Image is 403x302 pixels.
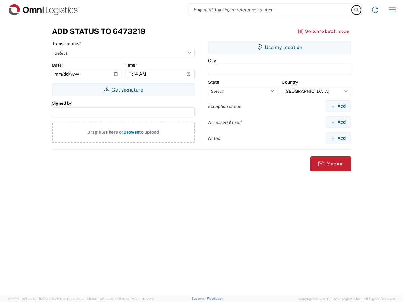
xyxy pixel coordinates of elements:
span: Browse [123,130,139,135]
span: Drag files here or [87,130,123,135]
span: Copyright © [DATE]-[DATE] Agistix Inc., All Rights Reserved [298,296,395,302]
button: Use my location [208,41,351,53]
label: Date [52,62,64,68]
h3: Add Status to 6473219 [52,27,145,36]
input: Shipment, tracking or reference number [189,4,352,16]
a: Support [191,297,207,300]
button: Add [326,100,351,112]
label: State [208,79,219,85]
label: Exception status [208,103,241,109]
span: [DATE] 11:54:36 [59,297,84,301]
span: Client: 2025.16.0-b4dc8a9 [87,297,154,301]
button: Add [326,132,351,144]
label: Time [126,62,137,68]
label: Country [282,79,298,85]
label: Notes [208,136,220,141]
label: Transit status [52,41,81,47]
button: Switch to batch mode [298,26,349,36]
span: [DATE] 11:37:47 [129,297,154,301]
button: Add [326,116,351,128]
label: City [208,58,216,64]
span: Server: 2025.16.0-21b0bc45e7b [8,297,84,301]
button: Submit [310,156,351,171]
label: Signed by [52,100,72,106]
button: Get signature [52,83,195,96]
span: to upload [139,130,159,135]
a: Feedback [207,297,223,300]
label: Accessorial used [208,120,242,125]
